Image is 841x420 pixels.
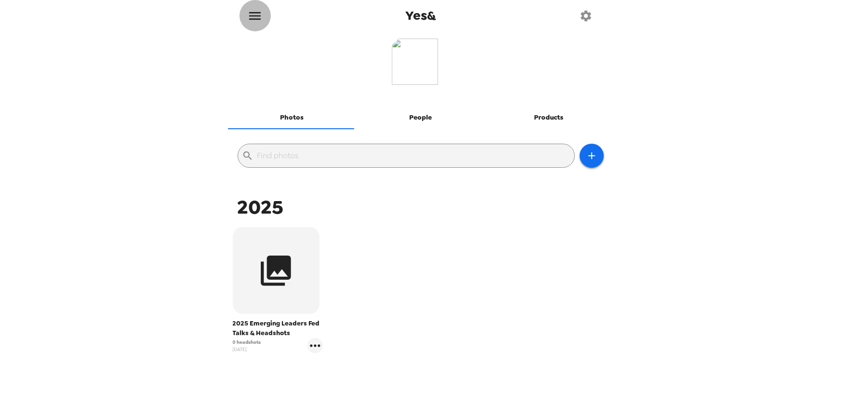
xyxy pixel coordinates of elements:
[307,338,323,353] button: gallery menu
[257,148,571,163] input: Find photos
[233,346,261,353] span: [DATE]
[392,39,450,96] img: org logo
[228,106,357,129] button: Photos
[405,9,436,22] span: Yes&
[356,106,485,129] button: People
[233,319,323,338] span: 2025 Emerging Leaders Fed Talks & Headshots
[233,339,261,346] span: 0 headshots
[485,106,614,129] button: Products
[238,194,284,220] span: 2025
